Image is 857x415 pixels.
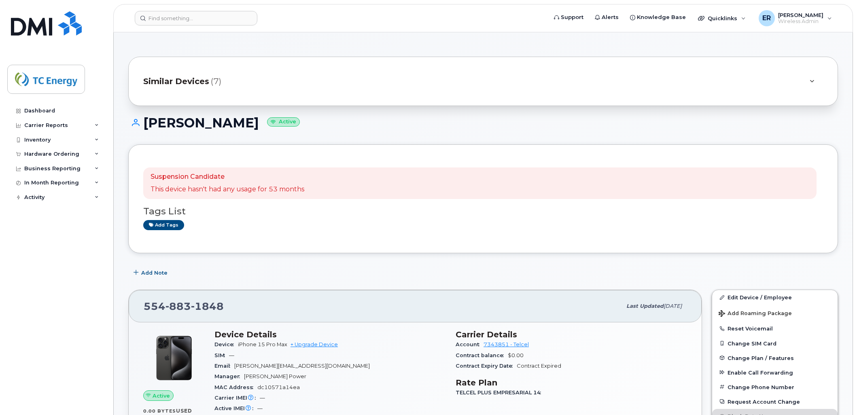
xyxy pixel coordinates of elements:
[128,265,174,280] button: Add Note
[712,365,838,380] button: Enable Call Forwarding
[214,363,234,369] span: Email
[176,408,192,414] span: used
[456,378,687,387] h3: Rate Plan
[191,300,224,312] span: 1848
[214,395,260,401] span: Carrier IMEI
[712,380,838,394] button: Change Phone Number
[456,330,687,339] h3: Carrier Details
[517,363,561,369] span: Contract Expired
[143,76,209,87] span: Similar Devices
[712,336,838,351] button: Change SIM Card
[238,341,287,347] span: iPhone 15 Pro Max
[214,373,244,379] span: Manager
[151,185,304,194] p: This device hasn't had any usage for 53 months
[719,310,792,318] span: Add Roaming Package
[291,341,338,347] a: + Upgrade Device
[267,117,300,127] small: Active
[214,330,446,339] h3: Device Details
[712,321,838,336] button: Reset Voicemail
[626,303,664,309] span: Last updated
[214,384,257,390] span: MAC Address
[143,220,184,230] a: Add tags
[712,394,838,409] button: Request Account Change
[728,369,793,375] span: Enable Call Forwarding
[456,341,484,347] span: Account
[141,269,168,277] span: Add Note
[456,363,517,369] span: Contract Expiry Date
[153,392,170,400] span: Active
[260,395,265,401] span: —
[211,76,221,87] span: (7)
[151,172,304,182] p: Suspension Candidate
[664,303,682,309] span: [DATE]
[244,373,306,379] span: [PERSON_NAME] Power
[712,305,838,321] button: Add Roaming Package
[143,206,823,216] h3: Tags List
[214,405,257,411] span: Active IMEI
[456,390,545,396] span: TELCEL PLUS EMPRESARIAL 14
[234,363,370,369] span: [PERSON_NAME][EMAIL_ADDRESS][DOMAIN_NAME]
[712,351,838,365] button: Change Plan / Features
[822,380,851,409] iframe: Messenger Launcher
[128,116,838,130] h1: [PERSON_NAME]
[456,352,508,358] span: Contract balance
[150,334,198,382] img: iPhone_15_Pro_Black.png
[712,290,838,305] a: Edit Device / Employee
[257,384,300,390] span: dc10571a14ea
[229,352,234,358] span: —
[214,341,238,347] span: Device
[214,352,229,358] span: SIM
[257,405,263,411] span: —
[484,341,529,347] a: 7343851 - Telcel
[165,300,191,312] span: 883
[508,352,524,358] span: $0.00
[728,355,794,361] span: Change Plan / Features
[144,300,224,312] span: 554
[143,408,176,414] span: 0.00 Bytes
